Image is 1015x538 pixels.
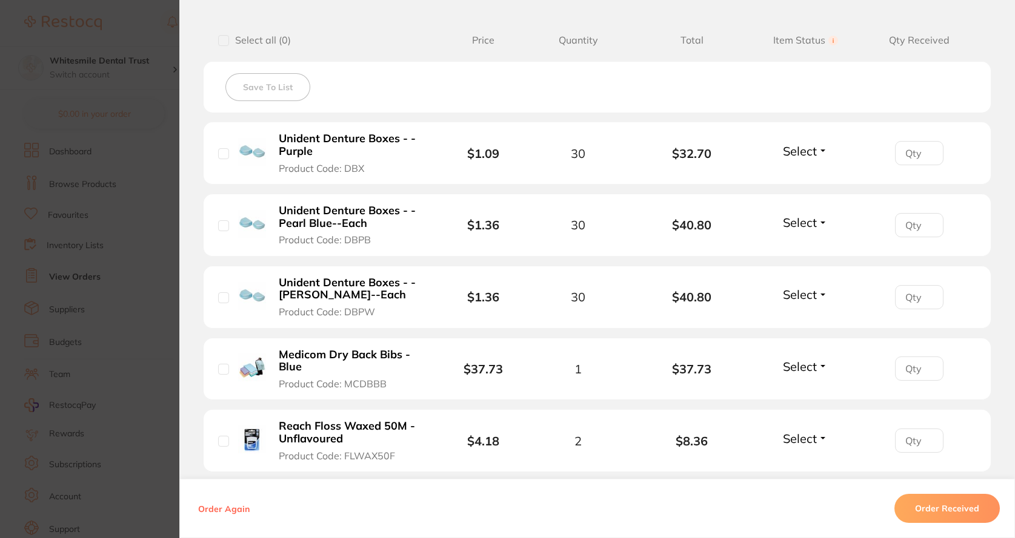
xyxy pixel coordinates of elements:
[279,420,424,445] b: Reach Floss Waxed 50M - Unflavoured
[571,290,585,304] span: 30
[635,218,749,232] b: $40.80
[635,434,749,448] b: $8.36
[571,218,585,232] span: 30
[467,217,499,232] b: $1.36
[635,146,749,160] b: $32.70
[779,359,831,374] button: Select
[275,204,427,246] button: Unident Denture Boxes - - Pearl Blue--Each Product Code: DBPB
[279,349,424,373] b: Medicom Dry Back Bibs - Blue
[275,276,427,318] button: Unident Denture Boxes - - [PERSON_NAME]--Each Product Code: DBPW
[275,132,427,174] button: Unident Denture Boxes - - Purple Product Code: DBX
[779,215,831,230] button: Select
[467,433,499,448] b: $4.18
[275,348,427,390] button: Medicom Dry Back Bibs - Blue Product Code: MCDBBB
[467,289,499,304] b: $1.36
[895,356,943,381] input: Qty
[635,290,749,304] b: $40.80
[783,215,817,230] span: Select
[238,138,266,166] img: Unident Denture Boxes - - Purple
[635,34,749,46] span: Total
[521,34,635,46] span: Quantity
[783,359,817,374] span: Select
[862,34,976,46] span: Qty Received
[279,163,364,174] span: Product Code: DBX
[779,143,831,159] button: Select
[467,146,499,161] b: $1.09
[279,205,424,229] b: Unident Denture Boxes - - Pearl Blue--Each
[749,34,863,46] span: Item Status
[279,133,424,157] b: Unident Denture Boxes - - Purple
[238,425,266,453] img: Reach Floss Waxed 50M - Unflavoured
[229,34,291,46] span: Select all ( 0 )
[895,285,943,309] input: Qty
[574,362,582,376] span: 1
[238,282,266,310] img: Unident Denture Boxes - - Pearl White--Each
[275,419,427,462] button: Reach Floss Waxed 50M - Unflavoured Product Code: FLWAX50F
[464,361,503,376] b: $37.73
[571,146,585,160] span: 30
[895,428,943,453] input: Qty
[225,73,310,101] button: Save To List
[279,277,424,301] b: Unident Denture Boxes - - [PERSON_NAME]--Each
[238,210,266,238] img: Unident Denture Boxes - - Pearl Blue--Each
[635,362,749,376] b: $37.73
[279,234,371,245] span: Product Code: DBPB
[574,434,582,448] span: 2
[779,287,831,302] button: Select
[238,353,266,381] img: Medicom Dry Back Bibs - Blue
[445,34,521,46] span: Price
[279,450,395,461] span: Product Code: FLWAX50F
[779,431,831,446] button: Select
[895,213,943,237] input: Qty
[783,287,817,302] span: Select
[279,306,375,317] span: Product Code: DBPW
[783,143,817,159] span: Select
[895,141,943,165] input: Qty
[894,494,1000,523] button: Order Received
[195,503,253,514] button: Order Again
[783,431,817,446] span: Select
[279,378,387,389] span: Product Code: MCDBBB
